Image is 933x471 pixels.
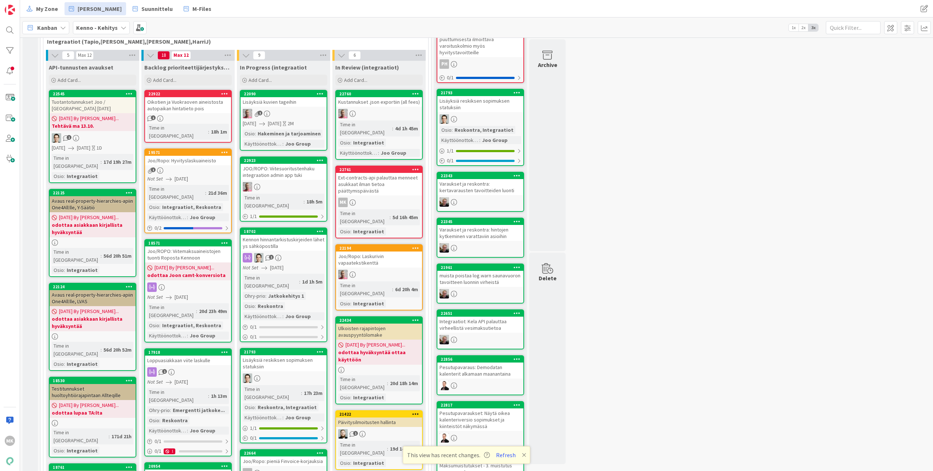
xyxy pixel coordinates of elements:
[50,91,136,113] div: 22545Tuotantotunnukset Joo / [GEOGRAPHIC_DATA] [DATE]
[147,203,159,211] div: Osio
[336,245,422,252] div: 22194
[36,4,58,13] span: My Zone
[52,221,133,236] b: odottaa asiakkaan kirjallista hyväksyntää
[145,349,231,365] div: 17918Loppuasiakkaan viite laskulle
[243,385,301,401] div: Time in [GEOGRAPHIC_DATA]
[52,315,133,330] b: odottaa asiakkaan kirjallista hyväksyntää
[344,77,367,83] span: Add Card...
[440,59,449,69] div: PH
[244,229,327,234] div: 18702
[147,185,205,201] div: Time in [GEOGRAPHIC_DATA]
[208,392,209,400] span: :
[393,124,420,132] div: 4d 1h 45m
[240,157,327,222] a: 22923JOO/ROPO: Viitesuoritustenhaku integraation admin app tukiHJTime in [GEOGRAPHIC_DATA]:18h 5m1/1
[151,167,156,172] span: 1
[284,312,313,320] div: Joo Group
[346,341,405,349] span: [DATE] By [PERSON_NAME]...
[65,172,99,180] div: Integraatiot
[351,139,386,147] div: Integraatiot
[59,308,119,315] span: [DATE] By [PERSON_NAME]...
[244,349,327,355] div: 21793
[243,194,304,210] div: Time in [GEOGRAPHIC_DATA]
[339,246,422,251] div: 22194
[241,164,327,180] div: JOO/ROPO: Viitesuoritustenhaku integraation admin app tuki
[440,243,449,253] img: JH
[145,240,231,246] div: 18571
[243,182,252,191] img: HJ
[336,166,422,195] div: 22761Ext-contracts-api palauttaa menneet asukkaat ilman tietoa päättymispäivästä
[53,91,136,96] div: 22545
[50,377,136,400] div: 18530Testitunnukset huoltoyhtiörajapintaan Allteqille
[338,281,392,297] div: Time in [GEOGRAPHIC_DATA]
[338,349,420,363] b: odottaa hyväksyntää ottaa käyttöön
[440,126,452,134] div: Osio
[52,342,101,358] div: Time in [GEOGRAPHIC_DATA]
[336,109,422,118] div: HJ
[437,243,523,253] div: JH
[144,348,232,456] a: 17918Loppuasiakkaan viite laskulleNot Set[DATE]Time in [GEOGRAPHIC_DATA]:1h 13mOhry-prio:Emergent...
[255,130,256,138] span: :
[5,5,15,15] img: Visit kanbanzone.com
[147,213,187,221] div: Käyttöönottokriittisyys
[254,253,263,262] img: TT
[441,219,523,224] div: 22345
[338,300,350,308] div: Osio
[52,172,64,180] div: Osio
[52,266,64,274] div: Osio
[76,24,118,31] b: Kenno - Kehitys
[437,264,524,304] a: 21961muista poistaa log.warn saunavuoron tavoitteen luonnin virheistäJH
[52,133,61,143] img: TT
[440,335,449,344] img: JH
[144,239,232,343] a: 18571Joo/ROPO: Viitemaksuaineistojen tuonti Roposta Kennoon[DATE] By [PERSON_NAME]...odottaa Joon...
[243,120,256,127] span: [DATE]
[339,91,422,96] div: 22760
[437,173,523,195] div: 22343Varaukset ja reskontra: kertavarausten tavoitteiden luonti
[145,91,231,97] div: 22922
[388,379,420,387] div: 20d 18h 14m
[437,146,523,155] div: 1/1
[335,90,423,160] a: 22760Kustannukset .json exportiin (all fees)HJTime in [GEOGRAPHIC_DATA]:4d 1h 45mOsio:Integraatio...
[148,350,231,355] div: 17918
[338,109,348,118] img: HJ
[437,197,523,207] div: JH
[387,379,388,387] span: :
[300,278,324,286] div: 1d 1h 5m
[437,356,523,379] div: 22856Pesutupavaraus: Demodatan kalenterit alkamaan maanantaina
[241,91,327,97] div: 22090
[437,156,523,165] div: 0/1
[335,166,423,238] a: 22761Ext-contracts-api palauttaa menneet asukkaat ilman tietoa päättymispäivästäMKTime in [GEOGRA...
[147,124,208,140] div: Time in [GEOGRAPHIC_DATA]
[175,175,188,183] span: [DATE]
[453,126,515,134] div: Reskontra, Integraatiot
[336,245,422,268] div: 22194Joo/Ropo: Laskurivin vapaatekstikenttä
[336,270,422,279] div: HJ
[97,144,102,152] div: 1D
[440,289,449,298] img: JH
[77,144,90,152] span: [DATE]
[390,213,391,221] span: :
[50,91,136,97] div: 22545
[209,392,229,400] div: 1h 13m
[241,157,327,164] div: 22923
[162,369,167,374] span: 1
[53,284,136,289] div: 22124
[299,278,300,286] span: :
[50,190,136,196] div: 22125
[437,14,524,83] a: Lisätään sopimuksen maksutilanteeseen laskun puuttumisesta ilmoittava varoituskolmio myös hyvitys...
[159,321,160,329] span: :
[437,310,523,333] div: 22651Integraatiot: Kela API palauttaa virheellistä vesimaksutietoa
[145,246,231,262] div: Joo/ROPO: Viitemaksuaineistojen tuonti Roposta Kennoon
[241,182,327,191] div: HJ
[241,349,327,371] div: 21793Lisäyksiä reskiksen sopimuksen statuksiin
[350,227,351,235] span: :
[250,213,257,220] span: 1 / 1
[437,264,523,271] div: 21961
[302,389,324,397] div: 17h 23m
[240,90,327,151] a: 22090Lisäyksiä kuvien tageihinHJ[DATE][DATE]2MOsio:Hakeminen ja tarjoaminenKäyttöönottokriittisyy...
[243,302,255,310] div: Osio
[256,302,285,310] div: Reskontra
[284,140,313,148] div: Joo Group
[155,224,161,232] span: 0 / 2
[50,384,136,400] div: Testitunnukset huoltoyhtiörajapintaan Allteqille
[441,90,523,95] div: 21793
